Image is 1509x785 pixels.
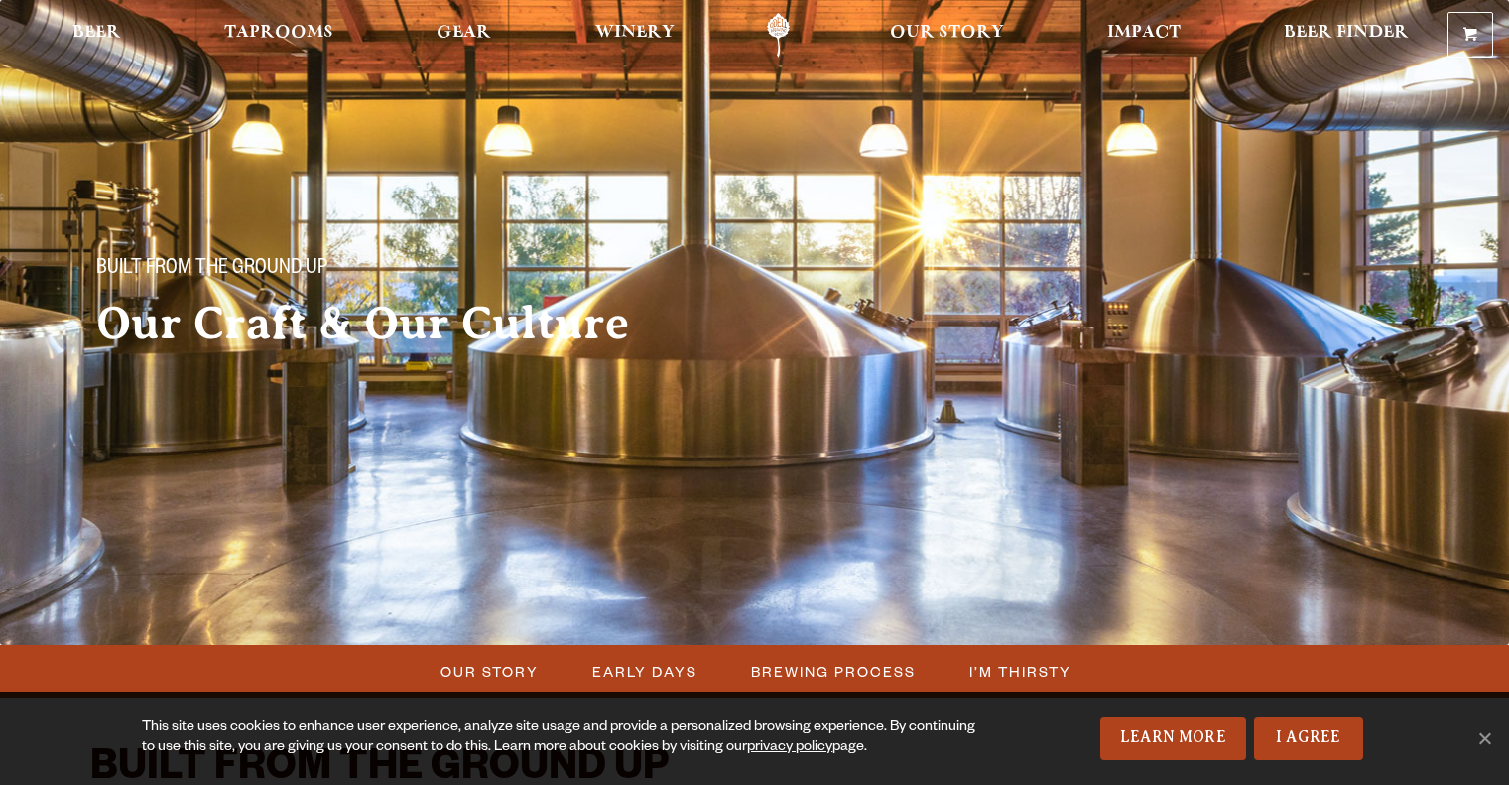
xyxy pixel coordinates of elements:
a: Brewing Process [739,657,926,686]
a: Gear [424,13,504,58]
a: Beer [60,13,134,58]
a: Learn More [1100,717,1246,760]
div: This site uses cookies to enhance user experience, analyze site usage and provide a personalized ... [142,719,988,758]
a: Odell Home [741,13,816,58]
span: Built From The Ground Up [96,257,327,283]
span: Brewing Process [751,657,916,686]
a: Beer Finder [1271,13,1422,58]
span: Beer Finder [1284,25,1409,41]
h2: Our Craft & Our Culture [96,299,715,348]
span: Early Days [592,657,697,686]
span: Beer [72,25,121,41]
a: Early Days [580,657,707,686]
span: Our Story [440,657,539,686]
a: Our Story [429,657,549,686]
a: I Agree [1254,717,1363,760]
span: I’m Thirsty [969,657,1071,686]
a: privacy policy [747,740,832,756]
span: Our Story [890,25,1004,41]
span: Taprooms [224,25,333,41]
span: Winery [595,25,675,41]
a: Winery [582,13,688,58]
span: Gear [437,25,491,41]
span: No [1474,728,1494,748]
a: Impact [1094,13,1194,58]
a: Taprooms [211,13,346,58]
a: Our Story [877,13,1017,58]
a: I’m Thirsty [957,657,1081,686]
span: Impact [1107,25,1181,41]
